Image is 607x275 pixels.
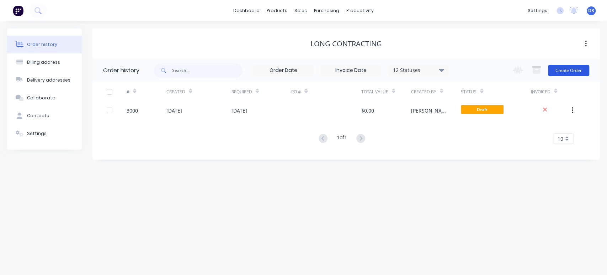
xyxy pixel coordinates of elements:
[166,82,231,102] div: Created
[291,89,301,95] div: PO #
[310,40,382,48] div: Long Contracting
[103,66,139,75] div: Order history
[7,71,82,89] button: Delivery addresses
[7,53,82,71] button: Billing address
[291,5,310,16] div: sales
[231,82,291,102] div: Required
[230,5,263,16] a: dashboard
[7,36,82,53] button: Order history
[343,5,377,16] div: productivity
[531,82,571,102] div: Invoiced
[263,5,291,16] div: products
[411,89,436,95] div: Created By
[231,89,252,95] div: Required
[411,107,447,114] div: [PERSON_NAME]
[7,125,82,142] button: Settings
[127,89,129,95] div: #
[27,130,47,137] div: Settings
[337,134,347,144] div: 1 of 1
[588,7,594,14] span: DR
[27,77,70,83] div: Delivery addresses
[7,89,82,107] button: Collaborate
[321,65,381,76] input: Invoice Date
[524,5,551,16] div: settings
[548,65,589,76] button: Create Order
[27,59,60,66] div: Billing address
[166,89,185,95] div: Created
[361,82,411,102] div: Total Value
[461,82,531,102] div: Status
[291,82,361,102] div: PO #
[254,65,313,76] input: Order Date
[7,107,82,125] button: Contacts
[27,41,57,48] div: Order history
[558,135,563,142] span: 10
[231,107,247,114] div: [DATE]
[27,95,55,101] div: Collaborate
[13,5,23,16] img: Factory
[166,107,182,114] div: [DATE]
[361,107,374,114] div: $0.00
[127,82,166,102] div: #
[172,63,243,78] input: Search...
[531,89,550,95] div: Invoiced
[461,89,476,95] div: Status
[461,105,504,114] span: Draft
[411,82,461,102] div: Created By
[310,5,343,16] div: purchasing
[389,66,448,74] div: 12 Statuses
[27,113,49,119] div: Contacts
[361,89,388,95] div: Total Value
[127,107,138,114] div: 3000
